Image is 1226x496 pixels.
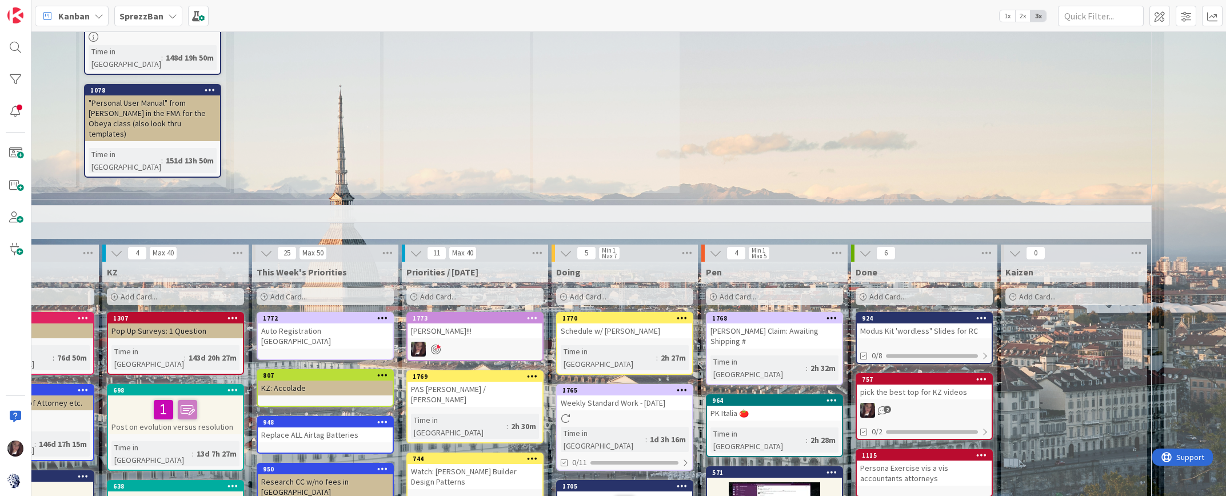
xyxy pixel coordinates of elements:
[857,374,992,385] div: 757
[857,385,992,399] div: pick the best top for KZ videos
[860,403,875,418] img: TD
[508,420,539,433] div: 2h 30m
[562,482,692,490] div: 1705
[1005,266,1033,278] span: Kaizen
[411,342,426,357] img: TD
[107,312,244,375] a: 1307Pop Up Surveys: 1 QuestionTime in [GEOGRAPHIC_DATA]:143d 20h 27m
[856,373,993,440] a: 757pick the best top for KZ videosTD0/2
[406,266,478,278] span: Priorities / Today
[111,345,184,370] div: Time in [GEOGRAPHIC_DATA]
[1026,246,1045,260] span: 0
[872,350,882,362] span: 0/8
[108,395,243,434] div: Post on evolution versus resolution
[562,386,692,394] div: 1765
[561,427,645,452] div: Time in [GEOGRAPHIC_DATA]
[263,418,393,426] div: 948
[857,450,992,486] div: 1115Persona Exercise vis a vis accountants attorneys
[411,414,506,439] div: Time in [GEOGRAPHIC_DATA]
[89,148,161,173] div: Time in [GEOGRAPHIC_DATA]
[647,433,689,446] div: 1d 3h 16m
[54,351,90,364] div: 76d 50m
[557,323,692,338] div: Schedule w/ [PERSON_NAME]
[1058,6,1144,26] input: Quick Filter...
[90,86,220,94] div: 1078
[302,250,324,256] div: Max 50
[427,246,446,260] span: 11
[706,266,722,278] span: Pen
[602,253,617,259] div: Max 7
[602,247,616,253] div: Min 1
[712,397,842,405] div: 964
[857,313,992,338] div: 924Modus Kit 'wordless" Slides for RC
[89,45,161,70] div: Time in [GEOGRAPHIC_DATA]
[707,313,842,349] div: 1768[PERSON_NAME] Claim: Awaiting Shipping #
[263,465,393,473] div: 950
[876,246,896,260] span: 6
[710,427,806,453] div: Time in [GEOGRAPHIC_DATA]
[85,95,220,141] div: "Personal User Manual" from [PERSON_NAME] in the FMA for the Obeya class (also look thru templates)
[408,313,542,338] div: 1773[PERSON_NAME]!!!
[557,481,692,491] div: 1705
[258,313,393,323] div: 1772
[113,386,243,394] div: 698
[270,291,307,302] span: Add Card...
[656,351,658,364] span: :
[869,291,906,302] span: Add Card...
[506,420,508,433] span: :
[556,266,581,278] span: Doing
[557,385,692,395] div: 1765
[710,355,806,381] div: Time in [GEOGRAPHIC_DATA]
[720,291,756,302] span: Add Card...
[452,250,473,256] div: Max 40
[707,395,842,406] div: 964
[752,247,765,253] div: Min 1
[257,312,394,360] a: 1772Auto Registration [GEOGRAPHIC_DATA]
[408,323,542,338] div: [PERSON_NAME]!!!
[7,7,23,23] img: Visit kanbanzone.com
[420,291,457,302] span: Add Card...
[186,351,239,364] div: 143d 20h 27m
[577,246,596,260] span: 5
[408,454,542,489] div: 744Watch: [PERSON_NAME] Builder Design Patterns
[184,351,186,364] span: :
[408,454,542,464] div: 744
[36,438,90,450] div: 146d 17h 15m
[857,403,992,418] div: TD
[108,323,243,338] div: Pop Up Surveys: 1 Question
[84,84,221,178] a: 1078"Personal User Manual" from [PERSON_NAME] in the FMA for the Obeya class (also look thru temp...
[108,313,243,338] div: 1307Pop Up Surveys: 1 Question
[108,385,243,434] div: 698Post on evolution versus resolution
[561,345,656,370] div: Time in [GEOGRAPHIC_DATA]
[707,406,842,421] div: PK Italia 🍅
[258,417,393,442] div: 948Replace ALL Airtag Batteries
[258,323,393,349] div: Auto Registration [GEOGRAPHIC_DATA]
[1000,10,1015,22] span: 1x
[808,362,838,374] div: 2h 32m
[107,266,118,278] span: KZ
[408,382,542,407] div: PAS [PERSON_NAME] / [PERSON_NAME]
[1019,291,1056,302] span: Add Card...
[127,246,147,260] span: 4
[108,313,243,323] div: 1307
[408,371,542,382] div: 1769
[257,369,394,407] a: 807KZ: Accolade
[408,371,542,407] div: 1769PAS [PERSON_NAME] / [PERSON_NAME]
[857,313,992,323] div: 924
[712,469,842,477] div: 571
[406,312,544,361] a: 1773[PERSON_NAME]!!!TD
[58,9,90,23] span: Kanban
[258,417,393,427] div: 948
[658,351,689,364] div: 2h 27m
[857,450,992,461] div: 1115
[862,451,992,459] div: 1115
[752,253,766,259] div: Max 5
[258,370,393,381] div: 807
[192,447,194,460] span: :
[862,314,992,322] div: 924
[85,85,220,95] div: 1078
[645,433,647,446] span: :
[161,154,163,167] span: :
[258,464,393,474] div: 950
[570,291,606,302] span: Add Card...
[163,51,217,64] div: 148d 19h 50m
